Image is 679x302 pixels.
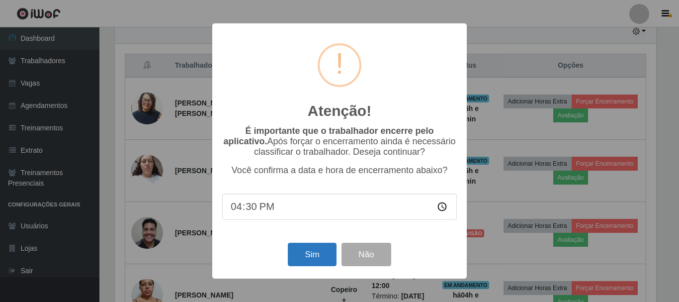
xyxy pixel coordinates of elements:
p: Após forçar o encerramento ainda é necessário classificar o trabalhador. Deseja continuar? [222,126,457,157]
p: Você confirma a data e hora de encerramento abaixo? [222,165,457,176]
button: Sim [288,243,336,266]
h2: Atenção! [308,102,371,120]
button: Não [341,243,391,266]
b: É importante que o trabalhador encerre pelo aplicativo. [223,126,433,146]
